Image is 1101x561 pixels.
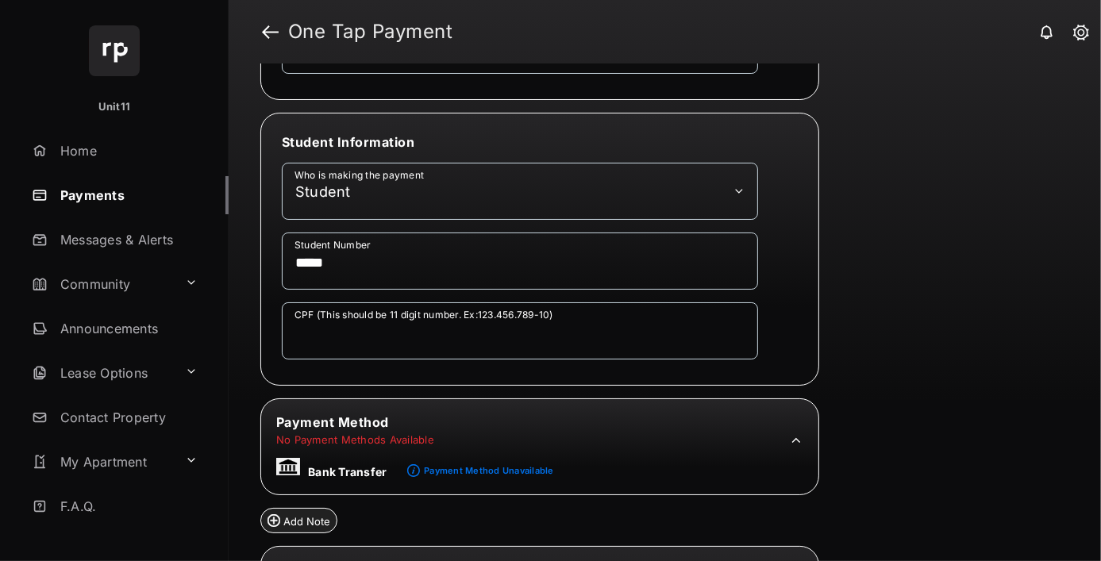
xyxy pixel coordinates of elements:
a: Lease Options [25,354,179,392]
a: Messages & Alerts [25,221,229,259]
img: bank.png [276,458,300,475]
a: Announcements [25,309,229,348]
a: Payments [25,176,229,214]
p: Bank Transfer [308,463,387,480]
img: svg+xml;base64,PHN2ZyB4bWxucz0iaHR0cDovL3d3dy53My5vcmcvMjAwMC9zdmciIHdpZHRoPSI2NCIgaGVpZ2h0PSI2NC... [89,25,140,76]
div: Payment Method Unavailable [424,465,553,476]
a: Payment Method Unavailable [420,452,553,479]
p: Unit11 [98,99,131,115]
a: Home [25,132,229,170]
a: Contact Property [25,398,229,436]
a: My Apartment [25,443,179,481]
button: Add Note [260,508,337,533]
span: Student Information [282,134,415,150]
a: F.A.Q. [25,487,229,525]
a: Community [25,265,179,303]
strong: One Tap Payment [288,22,453,41]
td: No Payment Methods Available [275,432,435,447]
span: Payment Method [276,414,389,430]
